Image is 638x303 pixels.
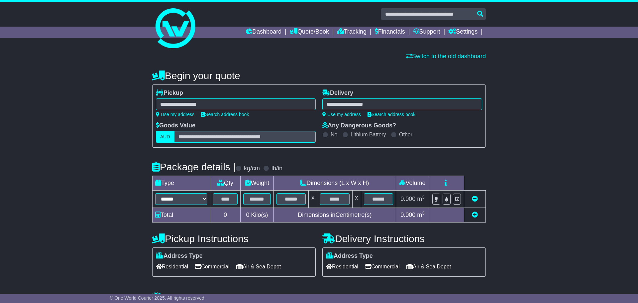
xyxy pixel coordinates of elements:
a: Financials [375,27,405,38]
span: Residential [156,261,188,272]
a: Search address book [201,112,249,117]
a: Use my address [156,112,194,117]
span: 0 [246,212,249,218]
span: Commercial [195,261,229,272]
label: Address Type [156,252,203,260]
h4: Package details | [152,161,236,172]
a: Use my address [322,112,361,117]
td: Dimensions in Centimetre(s) [273,208,396,223]
label: kg/cm [244,165,260,172]
h4: Begin your quote [152,70,486,81]
label: Goods Value [156,122,195,129]
span: 0.000 [400,196,415,202]
h4: Pickup Instructions [152,233,316,244]
a: Add new item [472,212,478,218]
span: m [417,196,425,202]
td: Total [153,208,210,223]
sup: 3 [422,195,425,200]
td: Qty [210,176,241,191]
td: Dimensions (L x W x H) [273,176,396,191]
label: Address Type [326,252,373,260]
label: Pickup [156,89,183,97]
td: 0 [210,208,241,223]
td: Type [153,176,210,191]
sup: 3 [422,211,425,216]
a: Remove this item [472,196,478,202]
td: x [352,191,361,208]
a: Quote/Book [290,27,329,38]
h4: Delivery Instructions [322,233,486,244]
a: Settings [448,27,478,38]
td: Volume [396,176,429,191]
a: Tracking [337,27,367,38]
span: © One World Courier 2025. All rights reserved. [110,295,206,301]
label: Lithium Battery [351,131,386,138]
td: Kilo(s) [241,208,274,223]
label: No [331,131,337,138]
label: AUD [156,131,174,143]
label: Delivery [322,89,353,97]
span: Air & Sea Depot [236,261,281,272]
label: Any Dangerous Goods? [322,122,396,129]
span: Residential [326,261,358,272]
span: 0.000 [400,212,415,218]
a: Search address book [368,112,415,117]
a: Switch to the old dashboard [406,53,486,60]
a: Dashboard [246,27,281,38]
td: x [309,191,317,208]
label: Other [399,131,412,138]
span: Commercial [365,261,399,272]
span: m [417,212,425,218]
span: Air & Sea Depot [406,261,451,272]
a: Support [413,27,440,38]
td: Weight [241,176,274,191]
h4: Warranty & Insurance [152,292,486,303]
label: lb/in [271,165,282,172]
